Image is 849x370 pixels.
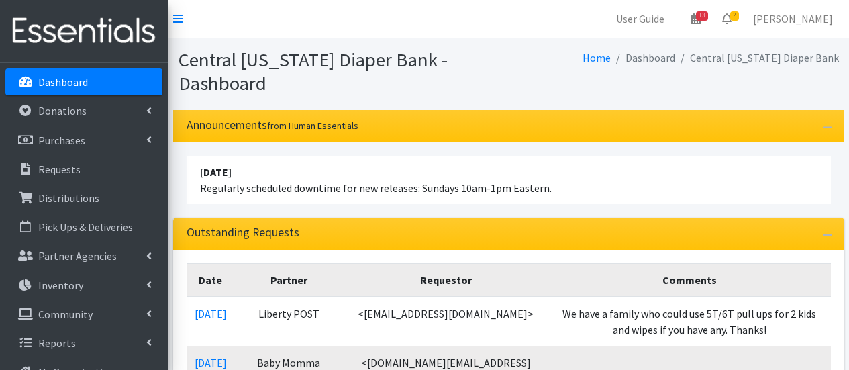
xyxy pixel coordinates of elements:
a: Distributions [5,185,162,212]
li: Regularly scheduled downtime for new releases: Sundays 10am-1pm Eastern. [187,156,831,204]
a: Partner Agencies [5,242,162,269]
p: Inventory [38,279,83,292]
p: Community [38,308,93,321]
h3: Announcements [187,118,358,132]
small: from Human Essentials [267,120,358,132]
th: Comments [548,264,831,297]
span: 13 [696,11,708,21]
li: Central [US_STATE] Diaper Bank [675,48,839,68]
h3: Outstanding Requests [187,226,299,240]
p: Purchases [38,134,85,147]
th: Partner [235,264,344,297]
a: [DATE] [195,356,227,369]
strong: [DATE] [200,165,232,179]
p: Pick Ups & Deliveries [38,220,133,234]
a: Reports [5,330,162,357]
p: Partner Agencies [38,249,117,263]
a: Donations [5,97,162,124]
a: User Guide [605,5,675,32]
td: We have a family who could use 5T/6T pull ups for 2 kids and wipes if you have any. Thanks! [548,297,831,346]
img: HumanEssentials [5,9,162,54]
th: Date [187,264,235,297]
td: <[EMAIL_ADDRESS][DOMAIN_NAME]> [343,297,548,346]
a: Dashboard [5,68,162,95]
a: 13 [681,5,711,32]
a: Home [583,51,611,64]
td: Liberty POST [235,297,344,346]
a: Community [5,301,162,328]
a: Requests [5,156,162,183]
a: Pick Ups & Deliveries [5,214,162,240]
a: [PERSON_NAME] [742,5,844,32]
a: 2 [711,5,742,32]
li: Dashboard [611,48,675,68]
p: Donations [38,104,87,118]
p: Reports [38,336,76,350]
span: 2 [730,11,739,21]
a: [DATE] [195,307,227,320]
a: Inventory [5,272,162,299]
p: Requests [38,163,81,176]
h1: Central [US_STATE] Diaper Bank - Dashboard [179,48,504,95]
p: Dashboard [38,75,88,89]
p: Distributions [38,191,99,205]
th: Requestor [343,264,548,297]
a: Purchases [5,127,162,154]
